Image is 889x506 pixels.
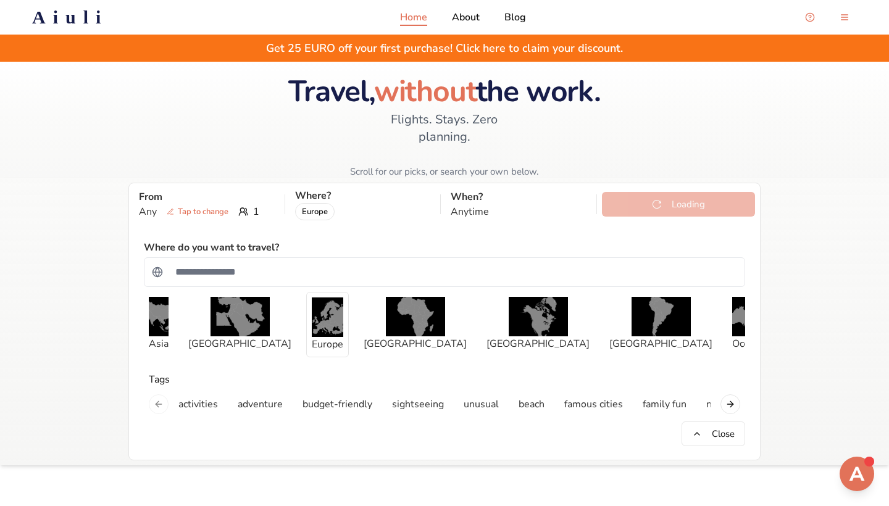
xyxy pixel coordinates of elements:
[230,392,290,417] button: adventure
[464,397,499,412] p: unusual
[727,292,772,356] button: na imageOceania
[139,189,275,204] p: From
[732,297,767,336] img: na image
[632,297,691,336] img: na image
[456,392,506,417] button: unusual
[482,292,595,356] button: na image[GEOGRAPHIC_DATA]
[288,71,600,112] span: Travel, the work.
[183,292,296,356] button: na image[GEOGRAPHIC_DATA]
[604,292,717,356] button: na image[GEOGRAPHIC_DATA]
[359,292,472,356] button: na image[GEOGRAPHIC_DATA]
[32,6,108,28] h2: Aiuli
[557,392,630,417] button: famous cities
[295,203,335,220] div: Europe
[374,71,476,112] span: without
[168,260,737,284] input: Search for a country
[609,336,712,351] p: [GEOGRAPHIC_DATA]
[303,397,372,412] p: budget-friendly
[699,392,751,417] button: nightlife
[451,189,586,204] p: When?
[144,292,173,356] button: na imageAsia
[486,336,590,351] p: [GEOGRAPHIC_DATA]
[564,397,623,412] p: famous cities
[706,397,743,412] p: nightlife
[149,297,169,336] img: na image
[306,292,349,357] button: na imageEurope
[12,6,128,28] a: Aiuli
[238,397,283,412] p: adventure
[798,5,822,30] button: Open support chat
[139,204,233,219] p: Any
[509,297,568,336] img: na image
[144,240,279,255] p: Where do you want to travel?
[295,392,380,417] button: budget-friendly
[392,397,444,412] p: sightseeing
[149,336,169,351] p: Asia
[832,5,857,30] button: menu-button
[840,457,874,491] button: Open support chat
[842,459,872,489] img: Support
[171,392,225,417] button: activities
[162,205,233,218] span: Tap to change
[386,297,445,336] img: na image
[312,337,343,352] p: Europe
[364,111,524,146] span: Flights. Stays. Zero planning.
[635,392,694,417] button: family fun
[350,165,538,178] span: Scroll for our picks, or search your own below.
[451,204,586,219] p: Anytime
[400,10,427,25] a: Home
[211,297,270,336] img: na image
[682,421,745,446] button: Close
[511,392,552,417] button: beach
[364,336,467,351] p: [GEOGRAPHIC_DATA]
[312,297,343,337] img: na image
[452,10,480,25] a: About
[188,336,291,351] p: [GEOGRAPHIC_DATA]
[385,392,451,417] button: sightseeing
[139,204,275,219] div: 1
[144,372,745,387] div: Tags
[519,397,545,412] p: beach
[295,188,431,203] p: Where?
[178,397,218,412] p: activities
[504,10,526,25] a: Blog
[732,336,767,351] p: Oceania
[643,397,687,412] p: family fun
